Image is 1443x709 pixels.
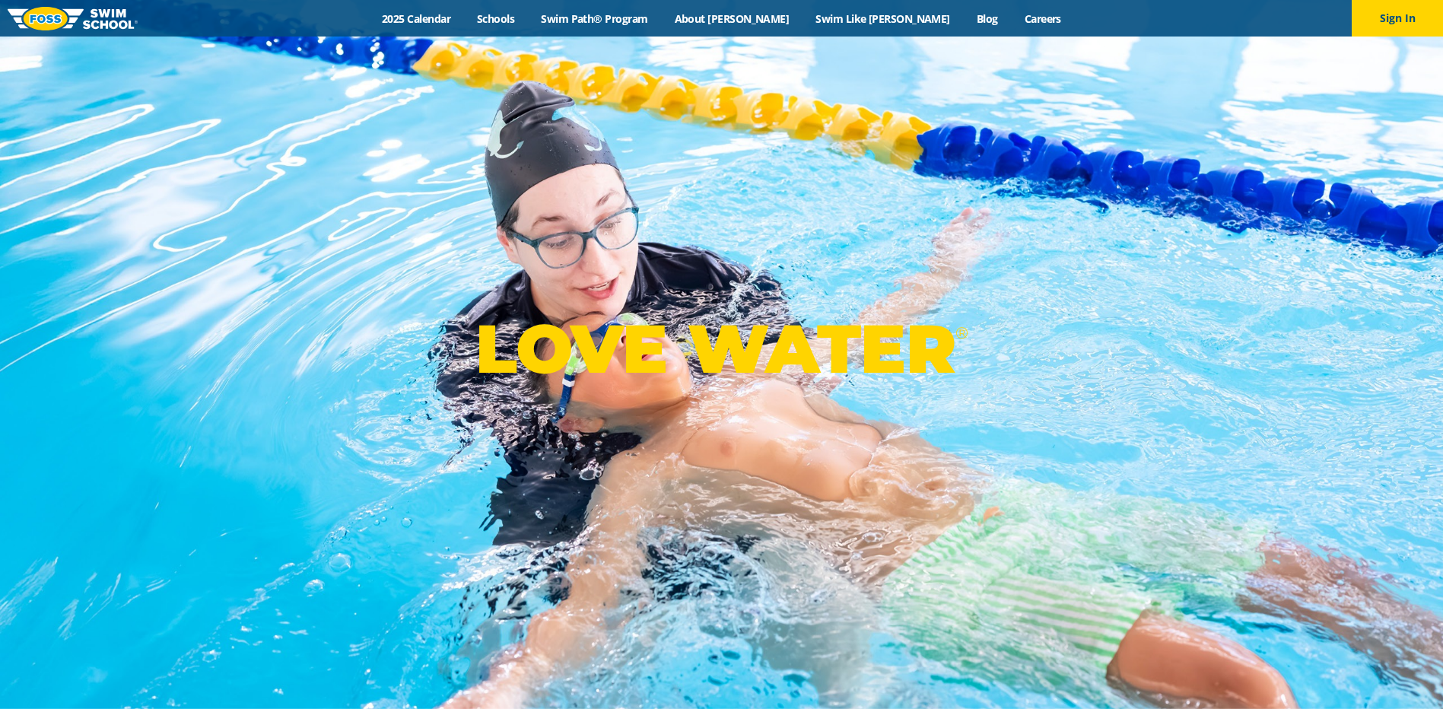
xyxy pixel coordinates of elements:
a: 2025 Calendar [369,11,464,26]
p: LOVE WATER [475,308,968,389]
a: Schools [464,11,528,26]
img: FOSS Swim School Logo [8,7,138,30]
a: Careers [1011,11,1074,26]
sup: ® [955,323,968,342]
a: About [PERSON_NAME] [661,11,803,26]
a: Swim Like [PERSON_NAME] [803,11,964,26]
a: Blog [963,11,1011,26]
a: Swim Path® Program [528,11,661,26]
